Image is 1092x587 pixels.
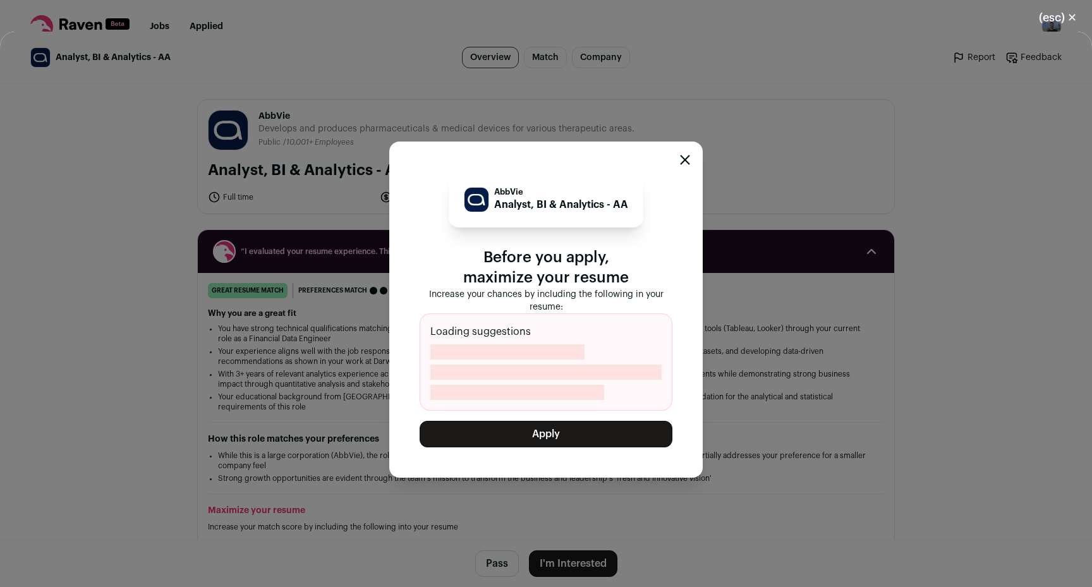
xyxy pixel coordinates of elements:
img: 9bb8f42bc2a01c8d2368b17f7f6ecb2cf3778cc0eeedc100ffeb73f28e689dc1.jpg [464,188,488,212]
div: Loading suggestions [420,313,672,411]
p: Analyst, BI & Analytics - AA [494,197,628,212]
p: Before you apply, maximize your resume [420,248,672,288]
p: Increase your chances by including the following in your resume: [420,288,672,313]
button: Close modal [1024,4,1092,32]
button: Apply [420,421,672,447]
button: Close modal [680,155,690,165]
p: AbbVie [494,187,628,197]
